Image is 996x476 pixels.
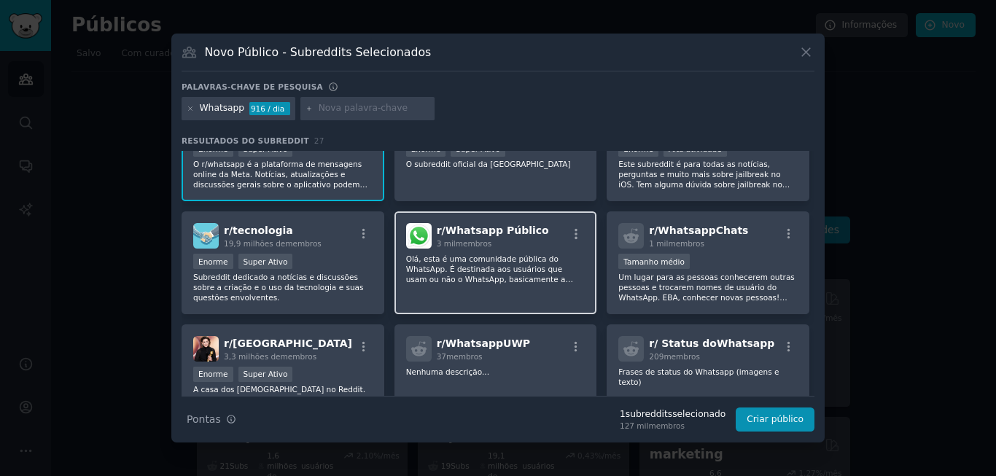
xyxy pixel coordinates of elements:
font: 37 [437,352,446,361]
font: O r/whatsapp é a plataforma de mensagens online da Meta. Notícias, atualizações e discussões gera... [193,160,367,199]
font: membros [281,352,317,361]
font: membros [664,352,700,361]
font: r/ [224,338,233,349]
font: 127 mil [620,421,648,430]
font: membros [285,239,322,248]
font: membros [446,352,483,361]
font: membros [668,239,704,248]
font: Whatsapp Público [446,225,549,236]
font: Um lugar para as pessoas conhecerem outras pessoas e trocarem nomes de usuário do WhatsApp. EBA, ... [618,273,794,322]
button: Criar público [736,407,814,432]
font: r/ [224,225,233,236]
font: membros [456,239,492,248]
img: Whatsapp público [406,223,432,249]
font: Criar público [747,414,804,424]
font: 1 mil [649,239,668,248]
font: [GEOGRAPHIC_DATA] [233,338,352,349]
input: Nova palavra-chave [319,102,429,115]
font: Whatsapp [717,338,774,349]
font: s [668,409,672,419]
font: tecnologia [233,225,293,236]
font: 916 / dia [251,104,284,113]
font: Frases de status do Whatsapp (imagens e texto) [618,367,779,386]
font: Enorme [198,370,228,378]
font: Tamanho médio [623,257,685,266]
img: tecnologia [193,223,219,249]
font: r/ Status do [649,338,717,349]
font: 1 [620,409,626,419]
font: WhatsappChats [658,225,748,236]
font: Enorme [198,257,228,266]
font: A casa dos [DEMOGRAPHIC_DATA] no Reddit. Leia as regras e participe de nossa comunidade! A comuni... [193,385,370,465]
font: O subreddit oficial da [GEOGRAPHIC_DATA] [406,160,571,168]
font: membros [648,421,685,430]
font: Super Ativo [244,257,288,266]
font: 27 [314,136,324,145]
font: Olá, esta é uma comunidade pública do WhatsApp. É destinada aos usuários que usam ou não o WhatsA... [406,254,581,386]
font: Subreddit dedicado a notícias e discussões sobre a criação e o uso da tecnologia e suas questões ... [193,273,363,302]
font: Whatsapp [200,103,245,113]
img: Brasil [193,336,219,362]
font: Nenhuma descrição... [406,367,489,376]
font: Resultados do Subreddit [182,136,309,145]
font: selecionado [672,409,725,419]
font: r/ [649,225,658,236]
font: r/ [437,225,446,236]
font: Pontas [187,413,221,425]
button: Pontas [182,407,241,432]
font: r/ [437,338,446,349]
font: subreddit [626,409,668,419]
font: 3 mil [437,239,456,248]
font: 19,9 milhões de [224,239,285,248]
font: Novo Público - Subreddits Selecionados [205,45,432,59]
font: Este subreddit é para todas as notícias, perguntas e muito mais sobre jailbreak no iOS. Tem algum... [618,160,797,219]
font: 3,3 milhões de [224,352,281,361]
font: Palavras-chave de pesquisa [182,82,323,91]
font: 209 [649,352,664,361]
font: WhatsappUWP [446,338,530,349]
font: Super Ativo [244,370,288,378]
